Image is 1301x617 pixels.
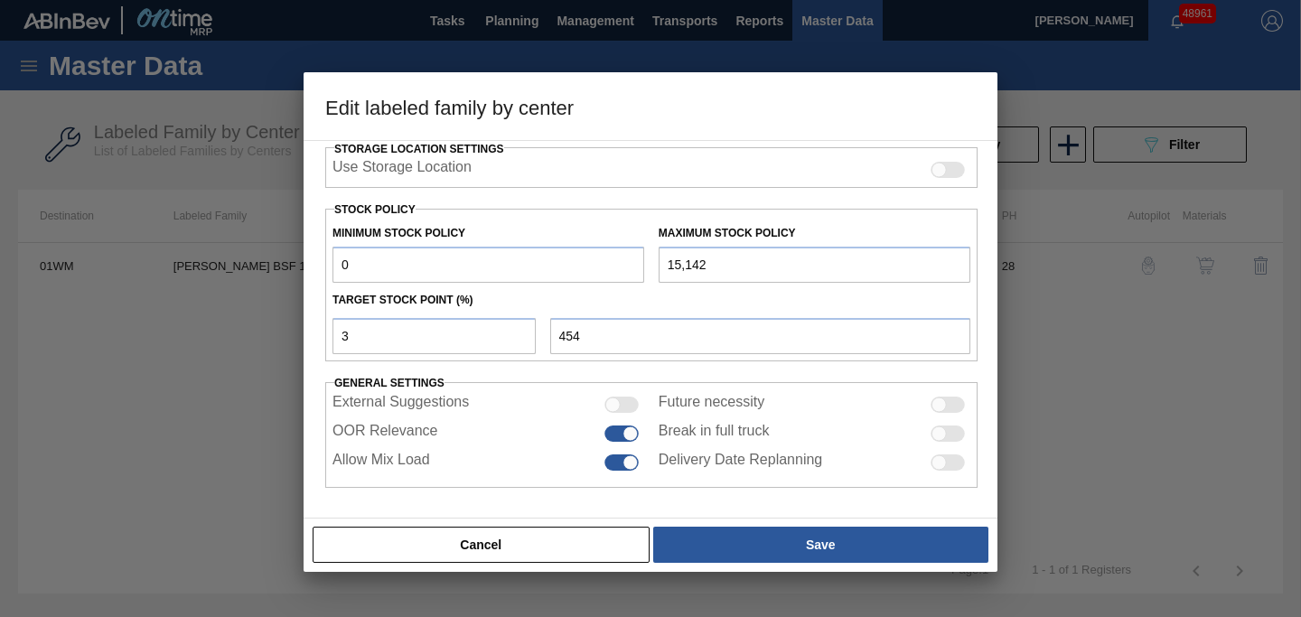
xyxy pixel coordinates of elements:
[334,143,504,155] span: Storage Location Settings
[332,159,472,181] label: When enabled, the system will display stocks from different storage locations.
[659,227,796,239] label: Maximum Stock Policy
[332,423,438,444] label: OOR Relevance
[653,527,988,563] button: Save
[659,394,764,416] label: Future necessity
[332,394,469,416] label: External Suggestions
[332,452,430,473] label: Allow Mix Load
[334,203,416,216] label: Stock Policy
[659,423,770,444] label: Break in full truck
[313,527,650,563] button: Cancel
[304,72,997,141] h3: Edit labeled family by center
[332,294,473,306] label: Target Stock Point (%)
[659,452,822,473] label: Delivery Date Replanning
[334,377,445,389] span: General settings
[332,227,465,239] label: Minimum Stock Policy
